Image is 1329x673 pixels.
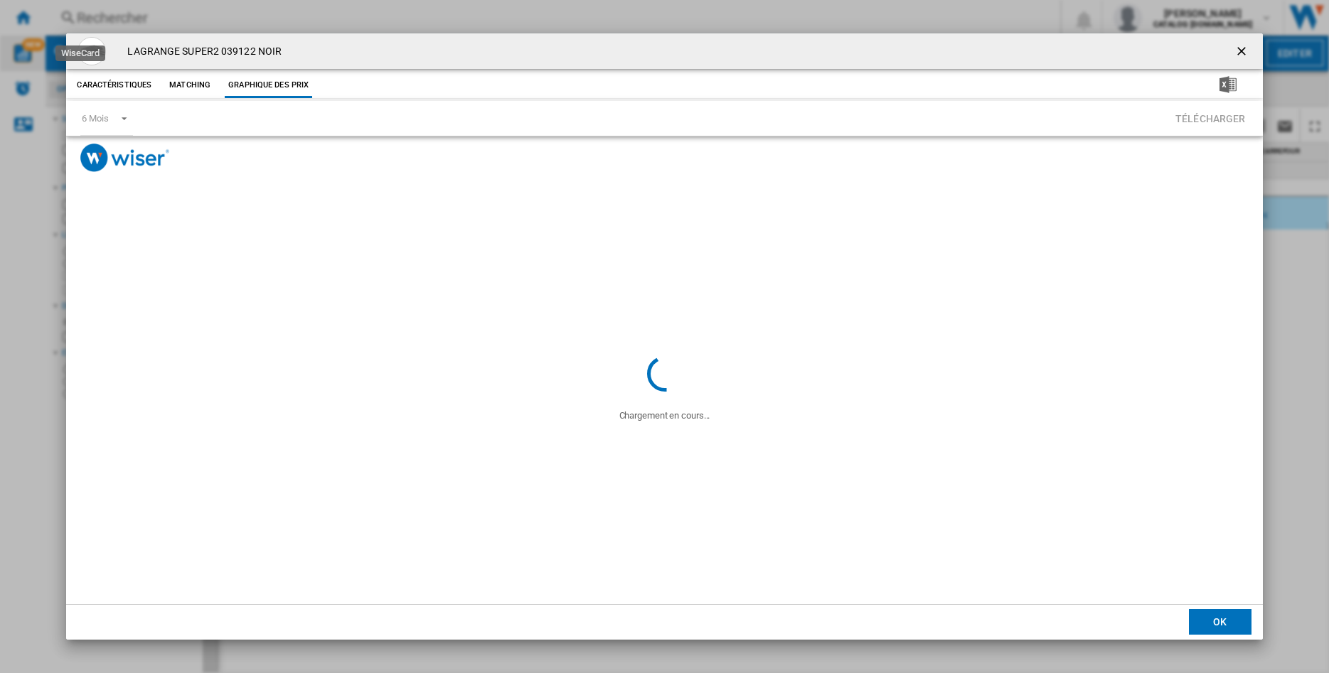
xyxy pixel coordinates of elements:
md-dialog: Product popup [66,33,1262,639]
button: Caractéristiques [73,72,155,98]
img: lagrange_039122_t1910144762002A_134946740.jpg [78,37,106,65]
img: logo_wiser_300x94.png [80,144,169,171]
button: Télécharger au format Excel [1197,72,1259,98]
ng-md-icon: getI18NText('BUTTONS.CLOSE_DIALOG') [1234,44,1251,61]
button: Télécharger [1171,105,1250,131]
h4: LAGRANGE SUPER2 039122 NOIR [120,45,282,59]
ng-transclude: Chargement en cours... [619,410,710,421]
div: 6 Mois [82,113,108,124]
button: OK [1189,609,1251,635]
button: getI18NText('BUTTONS.CLOSE_DIALOG') [1229,37,1257,65]
img: excel-24x24.png [1219,76,1237,93]
button: Graphique des prix [225,72,312,98]
button: Matching [159,72,221,98]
